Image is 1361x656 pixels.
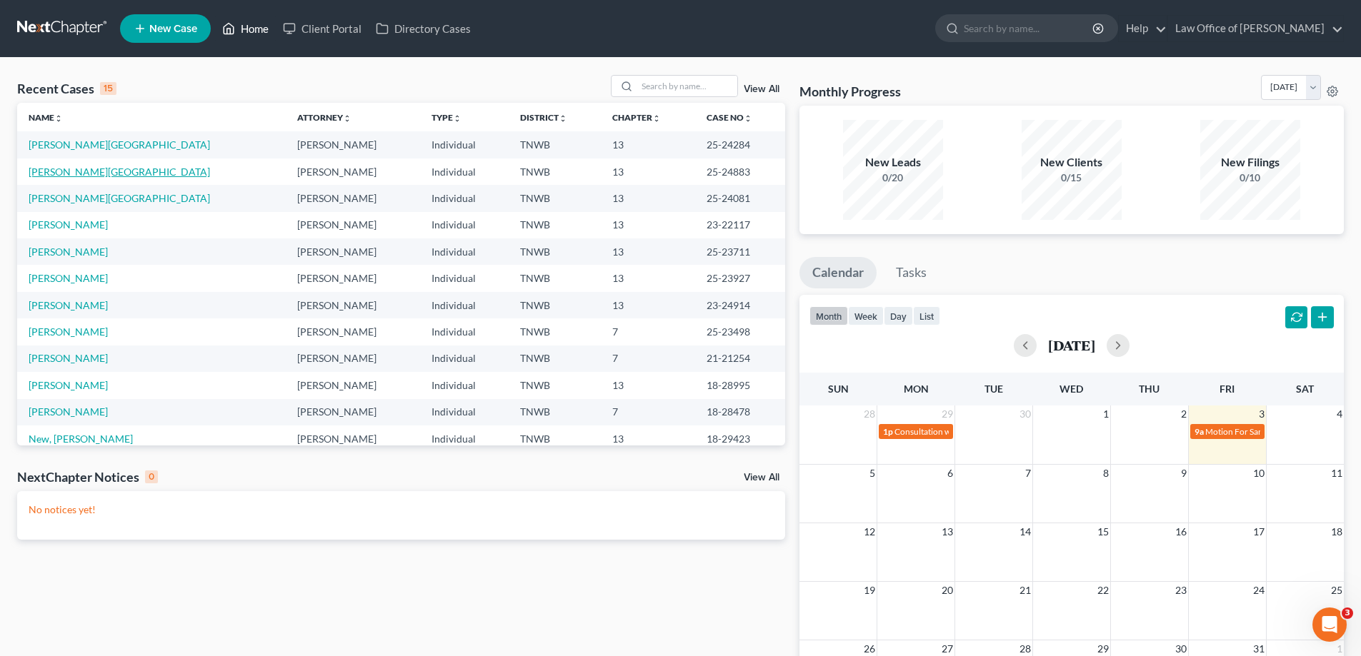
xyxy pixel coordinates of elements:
[276,16,369,41] a: Client Portal
[904,383,929,395] span: Mon
[520,112,567,123] a: Districtunfold_more
[420,238,509,265] td: Individual
[420,425,509,452] td: Individual
[17,468,158,485] div: NextChapter Notices
[601,212,695,238] td: 13
[964,15,1095,41] input: Search by name...
[29,218,108,231] a: [PERSON_NAME]
[1024,465,1032,482] span: 7
[559,114,567,123] i: unfold_more
[29,405,108,418] a: [PERSON_NAME]
[940,582,954,599] span: 20
[286,372,420,398] td: [PERSON_NAME]
[286,399,420,425] td: [PERSON_NAME]
[1330,465,1344,482] span: 11
[509,185,601,211] td: TNWB
[1096,582,1110,599] span: 22
[1102,465,1110,482] span: 8
[707,112,752,123] a: Case Nounfold_more
[913,306,940,326] button: list
[509,425,601,452] td: TNWB
[1018,405,1032,423] span: 30
[1022,154,1122,171] div: New Clients
[601,185,695,211] td: 13
[695,318,785,345] td: 25-23498
[509,292,601,318] td: TNWB
[744,84,779,94] a: View All
[695,425,785,452] td: 18-29423
[286,425,420,452] td: [PERSON_NAME]
[601,372,695,398] td: 13
[601,265,695,291] td: 13
[420,318,509,345] td: Individual
[1335,405,1344,423] span: 4
[1018,582,1032,599] span: 21
[29,138,210,151] a: [PERSON_NAME][GEOGRAPHIC_DATA]
[695,399,785,425] td: 18-28478
[695,212,785,238] td: 23-22117
[1220,383,1235,395] span: Fri
[884,306,913,326] button: day
[215,16,276,41] a: Home
[652,114,661,123] i: unfold_more
[54,114,63,123] i: unfold_more
[509,158,601,185] td: TNWB
[1330,523,1344,540] span: 18
[1048,338,1095,353] h2: [DATE]
[420,185,509,211] td: Individual
[862,582,877,599] span: 19
[29,326,108,338] a: [PERSON_NAME]
[509,372,601,398] td: TNWB
[946,465,954,482] span: 6
[420,265,509,291] td: Individual
[17,80,116,97] div: Recent Cases
[868,465,877,482] span: 5
[601,318,695,345] td: 7
[432,112,462,123] a: Typeunfold_more
[509,345,601,372] td: TNWB
[420,131,509,158] td: Individual
[297,112,352,123] a: Attorneyunfold_more
[286,212,420,238] td: [PERSON_NAME]
[1180,465,1188,482] span: 9
[940,405,954,423] span: 29
[862,523,877,540] span: 12
[637,76,737,96] input: Search by name...
[940,523,954,540] span: 13
[601,292,695,318] td: 13
[420,372,509,398] td: Individual
[1168,16,1343,41] a: Law Office of [PERSON_NAME]
[744,473,779,483] a: View All
[1139,383,1160,395] span: Thu
[509,238,601,265] td: TNWB
[1312,607,1347,642] iframe: Intercom live chat
[744,114,752,123] i: unfold_more
[29,433,133,445] a: New, [PERSON_NAME]
[1252,465,1266,482] span: 10
[1342,607,1353,619] span: 3
[843,154,943,171] div: New Leads
[984,383,1003,395] span: Tue
[1180,405,1188,423] span: 2
[1252,523,1266,540] span: 17
[1296,383,1314,395] span: Sat
[29,246,108,258] a: [PERSON_NAME]
[601,131,695,158] td: 13
[695,345,785,372] td: 21-21254
[1195,426,1204,437] span: 9a
[1257,405,1266,423] span: 3
[509,131,601,158] td: TNWB
[420,212,509,238] td: Individual
[286,238,420,265] td: [PERSON_NAME]
[883,426,893,437] span: 1p
[695,158,785,185] td: 25-24883
[1102,405,1110,423] span: 1
[509,212,601,238] td: TNWB
[29,299,108,311] a: [PERSON_NAME]
[100,82,116,95] div: 15
[509,318,601,345] td: TNWB
[862,405,877,423] span: 28
[1096,523,1110,540] span: 15
[286,345,420,372] td: [PERSON_NAME]
[695,372,785,398] td: 18-28995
